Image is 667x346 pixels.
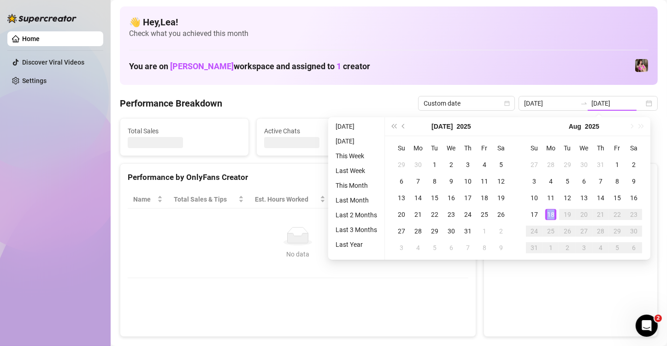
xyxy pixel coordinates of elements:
span: Chat Conversion [398,194,455,204]
th: Total Sales & Tips [168,191,249,209]
th: Sales / Hour [331,191,393,209]
a: Discover Viral Videos [22,59,84,66]
h4: Performance Breakdown [120,97,222,110]
img: Nanner [635,59,648,72]
span: to [580,100,588,107]
input: End date [591,98,644,108]
span: Total Sales & Tips [174,194,236,204]
span: Check what you achieved this month [129,29,649,39]
input: Start date [524,98,577,108]
span: Messages Sent [401,126,514,136]
span: Total Sales [128,126,241,136]
span: Sales / Hour [336,194,380,204]
h1: You are on workspace and assigned to creator [129,61,370,72]
span: [PERSON_NAME] [170,61,234,71]
img: logo-BBDzfeDw.svg [7,14,77,23]
span: 1 [336,61,341,71]
span: Custom date [424,96,509,110]
iframe: Intercom live chat [636,315,658,337]
span: swap-right [580,100,588,107]
div: Est. Hours Worked [255,194,318,204]
span: Active Chats [264,126,378,136]
th: Chat Conversion [392,191,468,209]
div: No data [137,249,459,259]
a: Home [22,35,40,42]
span: calendar [504,101,510,106]
div: Sales by OnlyFans Creator [491,171,650,184]
h4: 👋 Hey, Lea ! [129,16,649,29]
span: Name [133,194,155,204]
span: 2 [655,315,662,322]
th: Name [128,191,168,209]
a: Settings [22,77,47,84]
div: Performance by OnlyFans Creator [128,171,468,184]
